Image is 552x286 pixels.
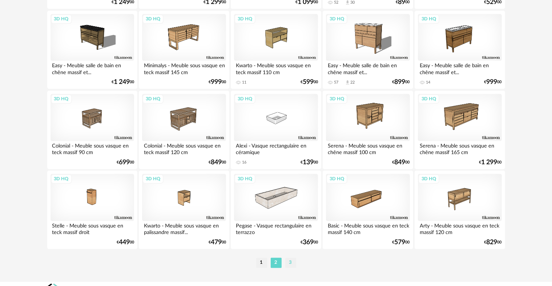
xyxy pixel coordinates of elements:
div: 14 [426,80,430,85]
div: 3D HQ [234,174,255,184]
a: 3D HQ Pegase - Vasque rectangulaire en terrazzo €36900 [231,170,321,249]
div: € 00 [209,240,226,245]
div: 11 [242,80,246,85]
div: € 00 [117,160,134,165]
a: 3D HQ Serena - Meuble sous vasque en chêne massif 100 cm €84900 [323,90,413,169]
span: 899 [395,80,406,85]
span: 699 [119,160,130,165]
a: 3D HQ Kwarto - Meuble sous vasque en teck massif 110 cm 11 €59900 [231,11,321,89]
div: Arty - Meuble sous vasque en teck massif 120 cm [418,221,501,235]
div: € 00 [112,80,134,85]
div: Colonial - Meuble sous vasque en teck massif 90 cm [51,141,134,156]
div: 3D HQ [326,94,347,104]
div: Easy - Meuble salle de bain en chêne massif et... [326,61,410,75]
a: 3D HQ Easy - Meuble salle de bain en chêne massif et... 57 Download icon 22 €89900 [323,11,413,89]
div: 3D HQ [326,174,347,184]
div: € 00 [301,80,318,85]
div: 3D HQ [51,14,72,24]
div: Alexi - Vasque rectangulaire en céramique [234,141,318,156]
span: 479 [211,240,222,245]
span: 449 [119,240,130,245]
div: Serena - Meuble sous vasque en chêne massif 100 cm [326,141,410,156]
li: 1 [256,258,267,268]
div: € 00 [392,80,410,85]
a: 3D HQ Kwarto - Meuble sous vasque en palissandre massif... €47900 [139,170,229,249]
div: € 00 [209,160,226,165]
div: 3D HQ [234,94,255,104]
span: 1 249 [114,80,130,85]
div: € 00 [484,80,502,85]
a: 3D HQ Arty - Meuble sous vasque en teck massif 120 cm €82900 [415,170,505,249]
span: Download icon [345,80,350,85]
div: Kwarto - Meuble sous vasque en teck massif 110 cm [234,61,318,75]
div: Pegase - Vasque rectangulaire en terrazzo [234,221,318,235]
div: 57 [334,80,338,85]
div: 3D HQ [418,174,439,184]
a: 3D HQ Colonial - Meuble sous vasque en teck massif 90 cm €69900 [47,90,137,169]
span: 599 [303,80,314,85]
a: 3D HQ Alexi - Vasque rectangulaire en céramique 16 €13900 [231,90,321,169]
a: 3D HQ Minimalys - Meuble sous vasque en teck massif 145 cm €99900 [139,11,229,89]
li: 3 [285,258,296,268]
div: € 00 [479,160,502,165]
div: € 00 [301,240,318,245]
span: 849 [211,160,222,165]
div: 3D HQ [51,174,72,184]
div: Easy - Meuble salle de bain en chêne massif et... [51,61,134,75]
div: 22 [350,80,355,85]
div: 3D HQ [326,14,347,24]
a: 3D HQ Easy - Meuble salle de bain en chêne massif et... 14 €99900 [415,11,505,89]
div: € 00 [392,240,410,245]
a: 3D HQ Easy - Meuble salle de bain en chêne massif et... €1 24900 [47,11,137,89]
div: € 00 [484,240,502,245]
div: 3D HQ [142,14,164,24]
div: € 00 [392,160,410,165]
div: Kwarto - Meuble sous vasque en palissandre massif... [142,221,226,235]
div: Stelle - Meuble sous vasque en teck massif droit [51,221,134,235]
div: 3D HQ [418,14,439,24]
span: 999 [487,80,497,85]
div: 3D HQ [51,94,72,104]
div: 16 [242,160,246,165]
span: 999 [211,80,222,85]
div: Easy - Meuble salle de bain en chêne massif et... [418,61,501,75]
span: 1 299 [482,160,497,165]
div: € 00 [301,160,318,165]
div: 3D HQ [142,94,164,104]
a: 3D HQ Basic - Meuble sous vasque en teck massif 140 cm €57900 [323,170,413,249]
span: 829 [487,240,497,245]
div: € 00 [117,240,134,245]
div: € 00 [209,80,226,85]
div: Basic - Meuble sous vasque en teck massif 140 cm [326,221,410,235]
span: 849 [395,160,406,165]
span: 369 [303,240,314,245]
li: 2 [271,258,282,268]
span: 579 [395,240,406,245]
div: 3D HQ [142,174,164,184]
div: Serena - Meuble sous vasque en chêne massif 165 cm [418,141,501,156]
div: Colonial - Meuble sous vasque en teck massif 120 cm [142,141,226,156]
a: 3D HQ Stelle - Meuble sous vasque en teck massif droit €44900 [47,170,137,249]
span: 139 [303,160,314,165]
a: 3D HQ Colonial - Meuble sous vasque en teck massif 120 cm €84900 [139,90,229,169]
div: 3D HQ [234,14,255,24]
div: Minimalys - Meuble sous vasque en teck massif 145 cm [142,61,226,75]
a: 3D HQ Serena - Meuble sous vasque en chêne massif 165 cm €1 29900 [415,90,505,169]
div: 3D HQ [418,94,439,104]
